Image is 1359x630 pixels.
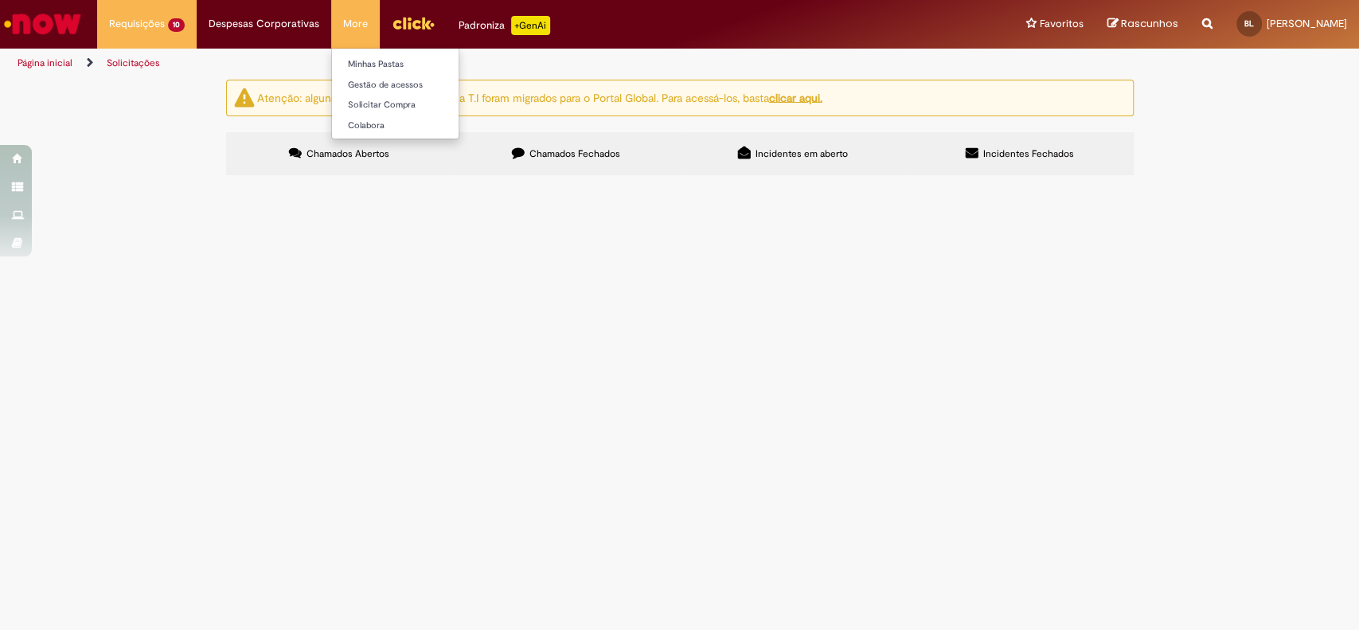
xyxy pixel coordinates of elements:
a: Solicitar Compra [332,96,507,114]
span: BL [1244,18,1254,29]
ul: Trilhas de página [12,49,894,78]
a: clicar aqui. [769,90,822,104]
img: ServiceNow [2,8,84,40]
span: Chamados Abertos [307,147,389,160]
img: click_logo_yellow_360x200.png [392,11,435,35]
div: Padroniza [459,16,550,35]
span: Incidentes Fechados [983,147,1074,160]
span: Requisições [109,16,165,32]
span: Favoritos [1040,16,1084,32]
ng-bind-html: Atenção: alguns chamados relacionados a T.I foram migrados para o Portal Global. Para acessá-los,... [257,90,822,104]
span: More [343,16,368,32]
ul: More [331,48,459,139]
span: 10 [168,18,185,32]
a: Colabora [332,117,507,135]
span: Chamados Fechados [529,147,620,160]
a: Gestão de acessos [332,76,507,94]
a: Minhas Pastas [332,56,507,73]
a: Página inicial [18,57,72,69]
span: Rascunhos [1121,16,1178,31]
span: Incidentes em aberto [756,147,848,160]
span: Despesas Corporativas [209,16,319,32]
p: +GenAi [511,16,550,35]
a: Solicitações [107,57,160,69]
span: [PERSON_NAME] [1267,17,1347,30]
a: Rascunhos [1107,17,1178,32]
